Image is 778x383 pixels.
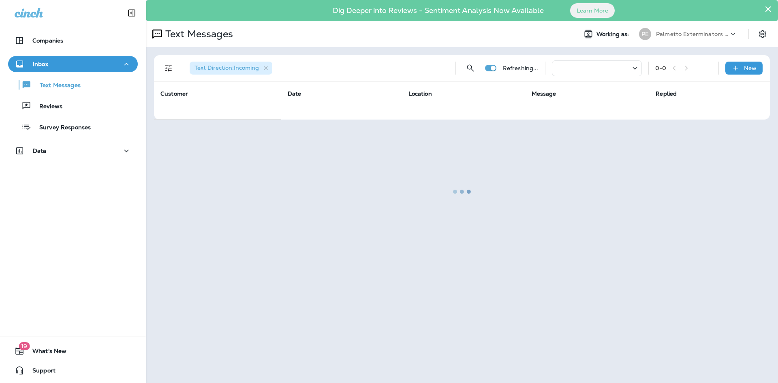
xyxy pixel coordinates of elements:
[8,343,138,359] button: 19What's New
[8,32,138,49] button: Companies
[8,143,138,159] button: Data
[19,342,30,350] span: 19
[32,82,81,90] p: Text Messages
[24,367,56,377] span: Support
[33,148,47,154] p: Data
[24,348,66,357] span: What's New
[8,76,138,93] button: Text Messages
[8,97,138,114] button: Reviews
[8,362,138,379] button: Support
[744,65,757,71] p: New
[120,5,143,21] button: Collapse Sidebar
[31,103,62,111] p: Reviews
[31,124,91,132] p: Survey Responses
[33,61,48,67] p: Inbox
[32,37,63,44] p: Companies
[8,118,138,135] button: Survey Responses
[8,56,138,72] button: Inbox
